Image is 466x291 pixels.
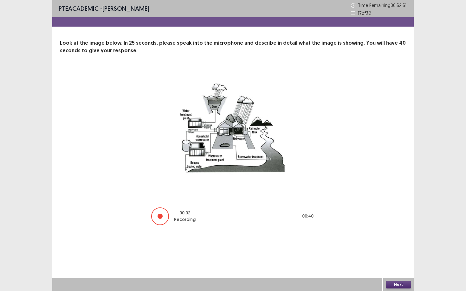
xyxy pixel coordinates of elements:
p: Recording [174,216,196,223]
p: 17 of 32 [358,10,371,16]
p: 00 : 02 [179,210,191,216]
p: 00 : 40 [302,213,314,219]
p: - [PERSON_NAME] [59,4,149,13]
img: image-description [154,70,312,194]
span: PTE academic [59,4,99,12]
p: Time Remaining 00 : 32 : 31 [358,2,407,9]
button: Next [386,281,411,288]
p: Look at the image below. In 25 seconds, please speak into the microphone and describe in detail w... [60,39,406,54]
